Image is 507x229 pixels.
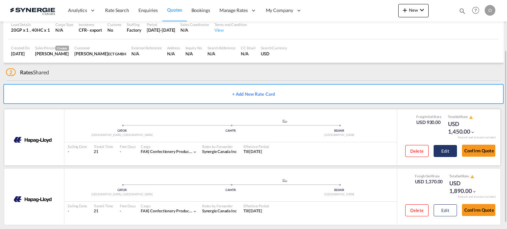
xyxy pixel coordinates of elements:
div: Rates by Forwarder [202,144,237,149]
div: CAMTR [176,129,285,133]
div: USD 1,370.00 [415,178,443,185]
div: Incoterms [79,22,102,27]
div: Sales Person [35,45,69,51]
div: 20GP x 1 , 40HC x 1 [11,27,50,33]
div: Cargo [141,144,197,149]
div: N/A [180,27,209,33]
span: Bookings [191,7,210,13]
div: Sales Coordinator [180,22,209,27]
md-icon: icon-alert [469,115,473,119]
md-icon: icon-plus 400-fg [401,6,409,14]
div: View [214,27,247,33]
div: Effective Period [243,144,269,149]
div: N/A [55,27,73,33]
span: FAK [141,208,150,213]
div: - [120,149,121,155]
span: Enquiries [138,7,158,13]
div: BEANR [285,129,394,133]
button: icon-alert [470,174,474,179]
md-icon: icon-chevron-down [470,130,475,135]
div: [GEOGRAPHIC_DATA], [GEOGRAPHIC_DATA] [68,192,176,197]
div: Terms and Condition [214,22,247,27]
div: Transit Time [94,144,113,149]
span: Sell [457,174,462,178]
md-icon: icon-alert [470,175,474,179]
div: CFR [79,27,87,33]
div: Free Days [120,144,136,149]
div: Freight Rate [416,114,441,119]
div: BEANR [285,188,394,192]
div: Sailing Date [68,144,87,149]
div: Remark and Inclusion included [453,136,500,139]
div: - [120,208,121,214]
span: Rates [20,69,33,75]
div: Transit Time [94,203,113,208]
span: Till [DATE] [243,208,262,213]
div: Free Days [120,203,136,208]
span: FAK [141,149,150,154]
div: O [485,5,495,16]
div: Pablo Gomez Saldarriaga [35,51,69,57]
button: Confirm Quote [462,204,495,216]
button: Edit [434,204,457,216]
div: Stuffing [127,22,141,27]
div: Rates by Forwarder [202,203,237,208]
div: Cargo [141,203,197,208]
div: 21 [94,149,113,155]
div: Effective Period [243,203,269,208]
img: 1f56c880d42311ef80fc7dca854c8e59.png [10,3,55,18]
span: Help [470,5,481,16]
span: Sell [456,115,461,119]
div: - [68,208,87,214]
button: Confirm Quote [462,145,495,157]
md-icon: assets/icons/custom/ship-fill.svg [281,119,289,123]
div: Address [167,45,180,50]
div: [GEOGRAPHIC_DATA], [GEOGRAPHIC_DATA] [68,133,176,137]
span: Synergie Canada Inc [202,149,237,154]
div: 30 Sep 2025 [147,27,175,33]
span: Till [DATE] [243,149,262,154]
div: Search Currency [261,45,287,50]
div: Created On [11,45,30,50]
div: N/A [207,51,235,57]
md-icon: icon-chevron-down [192,150,197,154]
div: 9 Sep 2025 [11,51,30,57]
button: icon-plus 400-fgNewicon-chevron-down [398,4,429,17]
md-icon: icon-magnify [459,7,466,15]
div: Period [147,22,175,27]
div: Customs [107,22,121,27]
div: N/A [131,51,162,57]
div: [GEOGRAPHIC_DATA] [285,192,394,197]
md-icon: icon-chevron-down [472,189,477,194]
md-icon: icon-chevron-down [192,209,197,214]
div: N/A [241,51,256,57]
span: Manage Rates [219,7,248,14]
span: Rate Search [105,7,129,13]
div: Synergie Canada Inc [202,149,237,155]
div: Inquiry No. [185,45,202,50]
span: | [148,208,149,213]
div: N/A [167,51,180,57]
div: Help [470,5,485,17]
div: - [68,149,87,155]
div: Customer [74,45,126,50]
button: Delete [405,204,429,216]
div: CC Email [241,45,256,50]
div: CATOR [68,188,176,192]
span: ECT GMBH [108,52,126,56]
div: Maria Siouri [74,51,126,57]
div: Remark and Inclusion included [453,195,500,199]
img: HAPAG LLOYD [8,132,60,148]
div: Load Details [11,22,50,27]
div: confectionery products [141,208,192,214]
div: Cargo Type [55,22,73,27]
div: icon-magnify [459,7,466,17]
span: Synergie Canada Inc [202,208,237,213]
div: [GEOGRAPHIC_DATA] [285,133,394,137]
md-icon: icon-chevron-down [418,6,426,14]
div: Shared [6,69,49,76]
div: CAMTR [176,188,285,192]
span: Quotes [167,7,182,13]
img: HAPAG LLOYD [8,191,60,208]
span: New [401,7,426,13]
